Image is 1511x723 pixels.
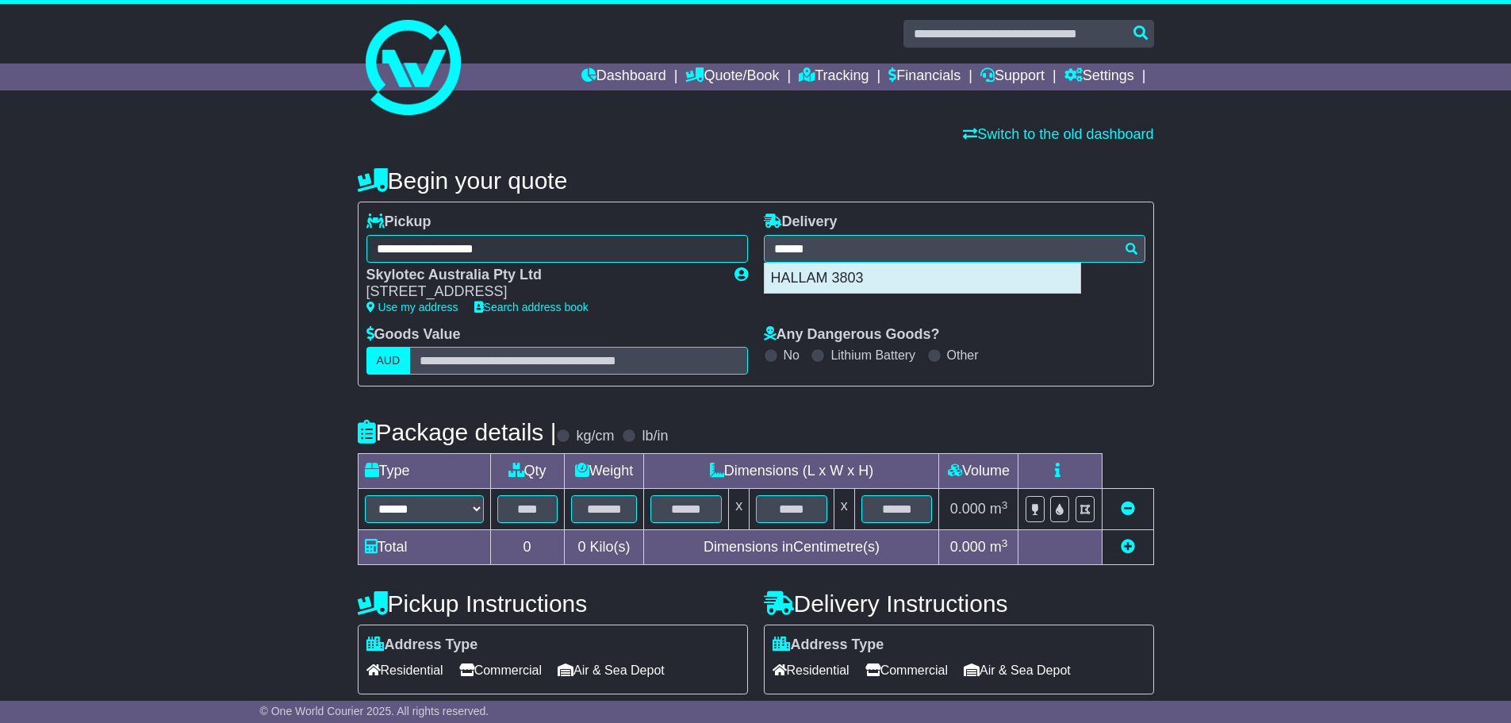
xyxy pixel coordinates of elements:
[564,454,644,489] td: Weight
[765,263,1080,294] div: HALLAM 3803
[939,454,1018,489] td: Volume
[830,348,915,363] label: Lithium Battery
[644,530,939,565] td: Dimensions in Centimetre(s)
[366,658,443,683] span: Residential
[366,301,458,313] a: Use my address
[366,636,478,654] label: Address Type
[358,167,1154,194] h4: Begin your quote
[366,213,431,231] label: Pickup
[764,326,940,344] label: Any Dangerous Goods?
[784,348,800,363] label: No
[1121,501,1135,517] a: Remove this item
[366,326,461,344] label: Goods Value
[729,489,750,530] td: x
[773,658,849,683] span: Residential
[764,590,1154,617] h4: Delivery Instructions
[773,636,884,654] label: Address Type
[564,530,644,565] td: Kilo(s)
[950,501,986,517] span: 0.000
[642,428,668,445] label: lb/in
[834,489,854,530] td: x
[366,267,719,284] div: Skylotec Australia Pty Ltd
[358,454,490,489] td: Type
[1064,63,1134,90] a: Settings
[260,705,489,717] span: © One World Courier 2025. All rights reserved.
[764,213,838,231] label: Delivery
[490,454,564,489] td: Qty
[865,658,948,683] span: Commercial
[964,658,1071,683] span: Air & Sea Depot
[963,126,1153,142] a: Switch to the old dashboard
[888,63,961,90] a: Financials
[1002,499,1008,511] sup: 3
[980,63,1045,90] a: Support
[358,530,490,565] td: Total
[459,658,542,683] span: Commercial
[577,539,585,555] span: 0
[685,63,779,90] a: Quote/Book
[474,301,589,313] a: Search address book
[358,590,748,617] h4: Pickup Instructions
[1002,537,1008,549] sup: 3
[950,539,986,555] span: 0.000
[990,501,1008,517] span: m
[644,454,939,489] td: Dimensions (L x W x H)
[576,428,614,445] label: kg/cm
[764,235,1145,263] typeahead: Please provide city
[947,348,979,363] label: Other
[581,63,666,90] a: Dashboard
[366,347,411,375] label: AUD
[1121,539,1135,555] a: Add new item
[990,539,1008,555] span: m
[366,283,719,301] div: [STREET_ADDRESS]
[358,419,557,445] h4: Package details |
[558,658,665,683] span: Air & Sea Depot
[799,63,869,90] a: Tracking
[490,530,564,565] td: 0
